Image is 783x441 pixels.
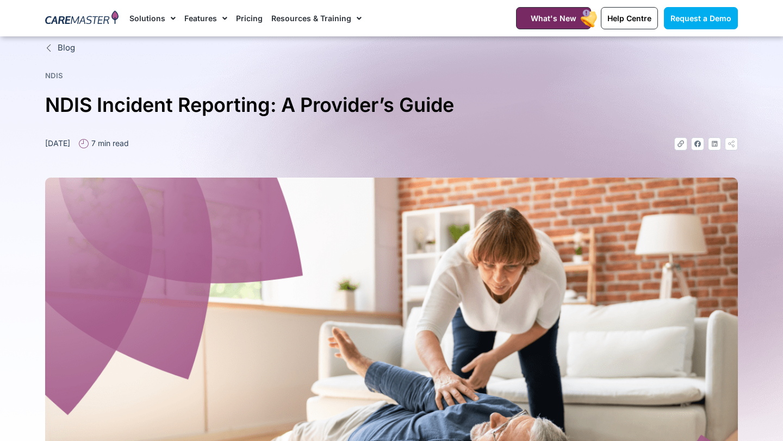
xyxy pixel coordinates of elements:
[516,7,591,29] a: What's New
[45,89,738,121] h1: NDIS Incident Reporting: A Provider’s Guide
[45,10,119,27] img: CareMaster Logo
[45,71,63,80] a: NDIS
[670,14,731,23] span: Request a Demo
[664,7,738,29] a: Request a Demo
[607,14,651,23] span: Help Centre
[531,14,576,23] span: What's New
[45,138,70,148] time: [DATE]
[601,7,658,29] a: Help Centre
[45,42,738,54] a: Blog
[89,137,129,149] span: 7 min read
[55,42,75,54] span: Blog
